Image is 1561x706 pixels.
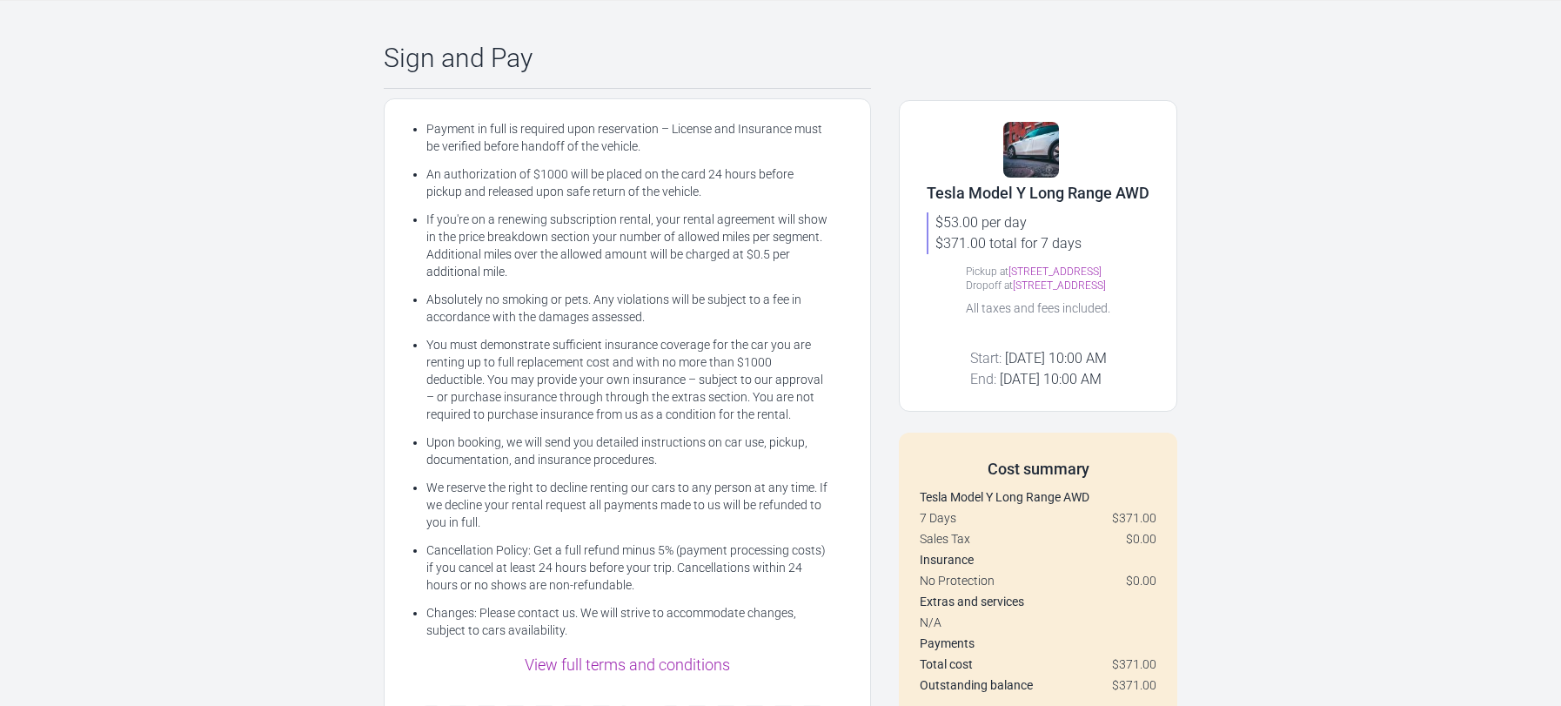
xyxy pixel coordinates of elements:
[426,291,828,326] li: Absolutely no smoking or pets. Any violations will be subject to a fee in accordance with the dam...
[426,434,828,468] li: Upon booking, we will send you detailed instructions on car use, pickup, documentation, and insur...
[966,299,1110,317] div: All taxes and fees included.
[920,636,975,650] strong: Payments
[1126,530,1156,548] span: $0.00
[935,212,1149,233] div: $53.00 per day
[920,614,1156,631] div: N/A
[1013,279,1106,292] a: [STREET_ADDRESS]
[426,165,828,200] li: An authorization of $1000 will be placed on the card 24 hours before pickup and released upon saf...
[966,279,1013,292] span: Dropoff at
[525,656,730,674] a: View full terms and conditions
[1000,371,1102,387] span: [DATE] 10:00 AM
[384,43,871,74] div: Sign and Pay
[920,509,1156,527] div: 7 Days
[1008,266,1102,278] a: [STREET_ADDRESS]
[426,120,828,155] li: Payment in full is required upon reservation – License and Insurance must be verified before hand...
[920,595,1024,609] strong: Extras and services
[920,657,973,671] strong: Total cost
[426,479,828,531] li: We reserve the right to decline renting our cars to any person at any time. If we decline your re...
[970,371,996,387] span: End:
[920,457,1156,481] div: Cost summary
[1126,572,1156,589] span: $0.00
[920,572,1156,589] div: No Protection
[927,181,1149,205] div: Tesla Model Y Long Range AWD
[1112,656,1156,673] div: $371.00
[920,553,974,567] strong: Insurance
[970,350,1002,366] span: Start:
[426,336,828,423] li: You must demonstrate sufficient insurance coverage for the car you are renting up to full replace...
[935,233,1149,254] div: $371.00 total for 7 days
[426,541,828,594] li: Cancellation Policy: Get a full refund minus 5% (payment processing costs) if you cancel at least...
[920,530,1156,548] div: Sales Tax
[1005,350,1107,366] span: [DATE] 10:00 AM
[1112,676,1156,694] div: $371.00
[1112,509,1156,527] span: $371.00
[426,604,828,639] li: Changes: Please contact us. We will strive to accommodate changes, subject to cars availability.
[426,211,828,280] li: If you're on a renewing subscription rental, your rental agreement will show in the price breakdo...
[1003,122,1059,178] img: 168.jpg
[920,490,1089,504] strong: Tesla Model Y Long Range AWD
[966,266,1008,278] span: Pickup at
[920,678,1033,692] strong: Outstanding balance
